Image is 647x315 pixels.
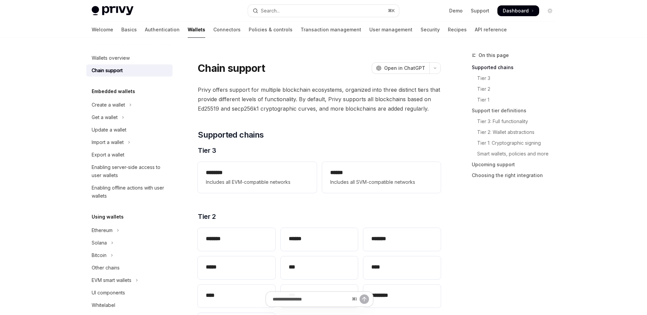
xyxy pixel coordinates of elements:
[92,151,124,159] div: Export a wallet
[86,99,173,111] button: Toggle Create a wallet section
[384,65,425,71] span: Open in ChatGPT
[188,22,205,38] a: Wallets
[472,116,561,127] a: Tier 3: Full functionality
[448,22,467,38] a: Recipes
[92,289,125,297] div: UI components
[273,292,349,307] input: Ask a question...
[449,7,463,14] a: Demo
[479,51,509,59] span: On this page
[369,22,412,38] a: User management
[198,62,265,74] h1: Chain support
[472,148,561,159] a: Smart wallets, policies and more
[86,149,173,161] a: Export a wallet
[86,136,173,148] button: Toggle Import a wallet section
[472,159,561,170] a: Upcoming support
[213,22,241,38] a: Connectors
[301,22,361,38] a: Transaction management
[472,170,561,181] a: Choosing the right integration
[198,146,216,155] span: Tier 3
[472,94,561,105] a: Tier 1
[92,22,113,38] a: Welcome
[86,161,173,181] a: Enabling server-side access to user wallets
[92,101,125,109] div: Create a wallet
[388,8,395,13] span: ⌘ K
[472,105,561,116] a: Support tier definitions
[249,22,292,38] a: Policies & controls
[145,22,180,38] a: Authentication
[472,84,561,94] a: Tier 2
[198,85,441,113] span: Privy offers support for multiple blockchain ecosystems, organized into three distinct tiers that...
[475,22,507,38] a: API reference
[92,184,168,200] div: Enabling offline actions with user wallets
[330,178,433,186] span: Includes all SVM-compatible networks
[92,66,123,75] div: Chain support
[92,264,120,272] div: Other chains
[86,274,173,286] button: Toggle EVM smart wallets section
[86,224,173,236] button: Toggle Ethereum section
[472,138,561,148] a: Tier 1: Cryptographic signing
[92,54,130,62] div: Wallets overview
[86,249,173,261] button: Toggle Bitcoin section
[86,299,173,311] a: Whitelabel
[92,6,133,16] img: light logo
[86,237,173,249] button: Toggle Solana section
[92,113,118,121] div: Get a wallet
[86,52,173,64] a: Wallets overview
[92,251,106,259] div: Bitcoin
[92,276,131,284] div: EVM smart wallets
[92,226,113,234] div: Ethereum
[472,73,561,84] a: Tier 3
[545,5,555,16] button: Toggle dark mode
[92,87,135,95] h5: Embedded wallets
[472,127,561,138] a: Tier 2: Wallet abstractions
[322,162,441,193] a: **** *Includes all SVM-compatible networks
[360,294,369,304] button: Send message
[121,22,137,38] a: Basics
[472,62,561,73] a: Supported chains
[86,182,173,202] a: Enabling offline actions with user wallets
[248,5,399,17] button: Open search
[92,301,115,309] div: Whitelabel
[198,130,264,140] span: Supported chains
[372,62,429,74] button: Open in ChatGPT
[86,287,173,299] a: UI components
[92,138,124,146] div: Import a wallet
[92,163,168,179] div: Enabling server-side access to user wallets
[86,124,173,136] a: Update a wallet
[261,7,280,15] div: Search...
[86,262,173,274] a: Other chains
[198,162,316,193] a: **** ***Includes all EVM-compatible networks
[198,212,216,221] span: Tier 2
[86,111,173,123] button: Toggle Get a wallet section
[92,126,126,134] div: Update a wallet
[86,64,173,77] a: Chain support
[503,7,529,14] span: Dashboard
[206,178,308,186] span: Includes all EVM-compatible networks
[92,213,124,221] h5: Using wallets
[421,22,440,38] a: Security
[92,239,107,247] div: Solana
[497,5,539,16] a: Dashboard
[471,7,489,14] a: Support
